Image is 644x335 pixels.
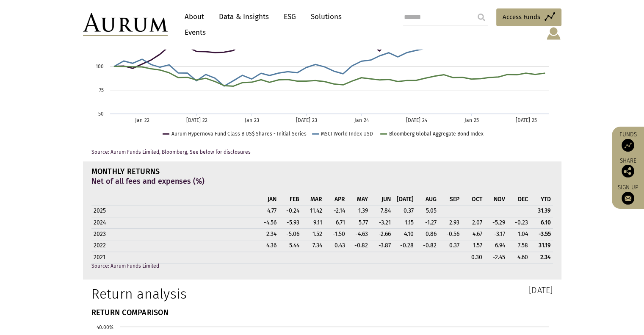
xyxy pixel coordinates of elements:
[484,240,507,252] td: 6.94
[91,263,553,269] p: Source: Aurum Funds Limited
[91,205,256,217] th: 2025
[91,308,169,317] strong: RETURN COMPARISON
[616,184,640,205] a: Sign up
[256,205,279,217] td: 4.77
[91,167,160,176] strong: MONTHLY RETURNS
[406,117,427,123] text: [DATE]-24
[171,131,307,137] text: Aurum Hypernova Fund Class B US$ Shares - Initial Series
[370,240,393,252] td: -3.87
[507,229,530,240] td: 1.04
[484,217,507,228] td: -5.29
[256,217,279,228] td: -4.56
[91,252,256,263] th: 2021
[393,217,416,228] td: 1.15
[393,240,416,252] td: -0.28
[180,9,208,25] a: About
[393,194,416,205] th: [DATE]
[329,286,553,294] h3: [DATE]
[546,26,561,41] img: account-icon.svg
[186,117,207,123] text: [DATE]-22
[301,205,324,217] td: 11.42
[484,194,507,205] th: NOV
[439,229,462,240] td: -0.56
[279,194,301,205] th: FEB
[622,139,634,152] img: Access Funds
[416,240,439,252] td: -0.82
[256,240,279,252] td: 4.36
[370,229,393,240] td: -2.66
[97,324,113,330] text: 40.00%
[370,205,393,217] td: 7.84
[279,205,301,217] td: -0.24
[416,217,439,228] td: -1.27
[473,9,490,26] input: Submit
[347,240,370,252] td: -0.82
[484,229,507,240] td: -3.17
[616,158,640,177] div: Share
[393,229,416,240] td: 4.10
[389,131,484,137] text: Bloomberg Global Aggregate Bond Index
[503,12,540,22] span: Access Funds
[301,229,324,240] td: 1.52
[462,252,484,263] td: 0.30
[279,9,300,25] a: ESG
[354,117,369,123] text: Jan-24
[324,217,347,228] td: 6.71
[279,229,301,240] td: -5.06
[301,217,324,228] td: 9.11
[135,117,149,123] text: Jan-22
[462,194,484,205] th: OCT
[180,25,206,40] a: Events
[416,205,439,217] td: 5.05
[515,117,536,123] text: [DATE]-25
[91,240,256,252] th: 2022
[416,229,439,240] td: 0.86
[462,229,484,240] td: 4.67
[347,229,370,240] td: -4.63
[245,117,259,123] text: Jan-23
[347,205,370,217] td: 1.39
[439,217,462,228] td: 2.93
[91,177,205,186] strong: Net of all fees and expenses (%)
[462,217,484,228] td: 2.07
[462,240,484,252] td: 1.57
[215,9,273,25] a: Data & Insights
[370,194,393,205] th: JUN
[296,117,317,123] text: [DATE]-23
[530,194,553,205] th: YTD
[307,9,346,25] a: Solutions
[91,286,316,302] h1: Return analysis
[538,207,551,214] strong: 31.39
[416,194,439,205] th: AUG
[256,229,279,240] td: 2.34
[347,217,370,228] td: 5.77
[324,205,347,217] td: -2.14
[99,87,104,93] text: 75
[83,13,168,36] img: Aurum
[98,111,104,117] text: 50
[541,219,551,226] strong: 6.10
[96,64,104,69] text: 100
[507,217,530,228] td: -0.23
[321,131,373,137] text: MSCI World Index USD
[439,240,462,252] td: 0.37
[507,194,530,205] th: DEC
[540,254,551,261] strong: 2.34
[279,240,301,252] td: 5.44
[507,240,530,252] td: 7.58
[507,252,530,263] td: 4.60
[91,150,553,155] p: Source: Aurum Funds Limited, Bloomberg, See below for disclosures
[393,205,416,217] td: 0.37
[464,117,479,123] text: Jan-25
[622,192,634,205] img: Sign up to our newsletter
[324,229,347,240] td: -1.50
[256,194,279,205] th: JAN
[279,217,301,228] td: -5.93
[616,131,640,152] a: Funds
[539,230,551,238] strong: -3.55
[439,194,462,205] th: SEP
[496,8,561,26] a: Access Funds
[301,194,324,205] th: MAR
[484,252,507,263] td: -2.45
[91,217,256,228] th: 2024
